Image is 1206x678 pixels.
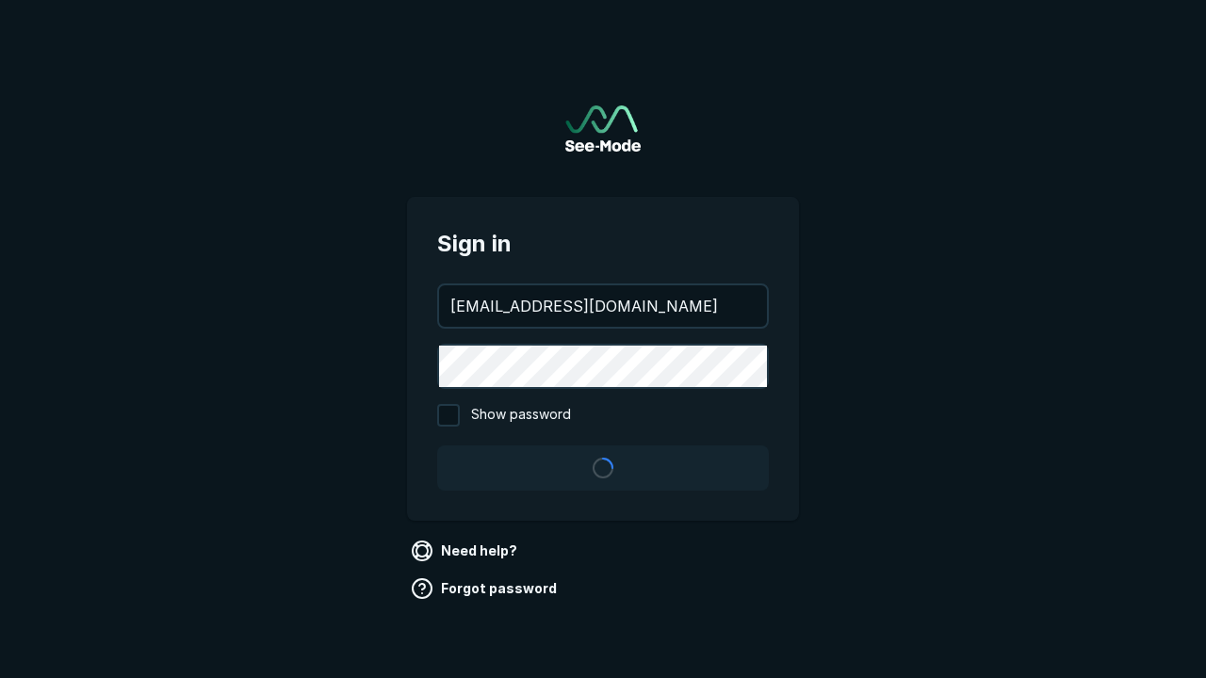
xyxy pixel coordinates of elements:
a: Forgot password [407,573,564,604]
span: Show password [471,404,571,427]
a: Need help? [407,536,525,566]
a: Go to sign in [565,105,641,152]
input: your@email.com [439,285,767,327]
span: Sign in [437,227,769,261]
img: See-Mode Logo [565,105,641,152]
